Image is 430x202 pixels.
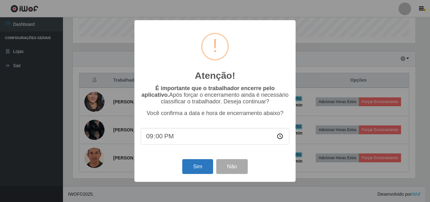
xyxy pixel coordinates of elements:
b: É importante que o trabalhador encerre pelo aplicativo. [141,85,274,98]
h2: Atenção! [195,70,235,81]
p: Após forçar o encerramento ainda é necessário classificar o trabalhador. Deseja continuar? [141,85,289,105]
button: Não [216,159,247,174]
button: Sim [182,159,213,174]
p: Você confirma a data e hora de encerramento abaixo? [141,110,289,117]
